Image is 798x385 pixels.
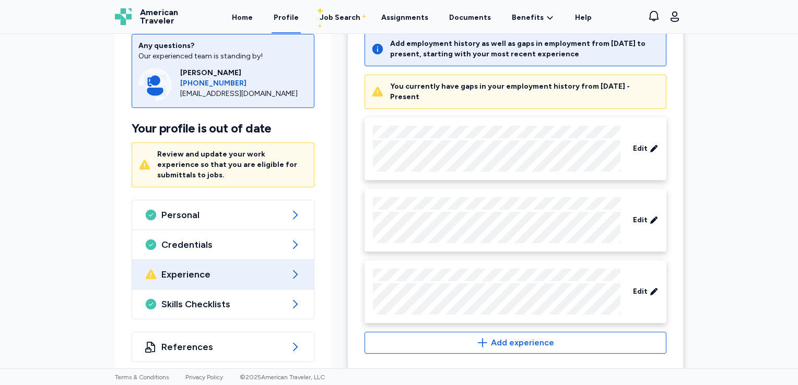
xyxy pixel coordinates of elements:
div: Review and update your work experience so that you are eligible for submittals to jobs. [157,149,308,181]
span: Edit [633,286,648,297]
img: Consultant [138,68,172,101]
span: Credentials [161,238,285,251]
button: Add experience [365,332,667,354]
div: Add employment history as well as gaps in employment from [DATE] to present, starting with your m... [390,39,660,59]
span: Add experience [491,336,554,349]
span: Edit [633,215,648,225]
span: Skills Checklists [161,298,285,310]
span: References [161,341,285,353]
a: Terms & Conditions [115,374,169,381]
div: Our experienced team is standing by! [138,51,308,62]
span: Personal [161,209,285,221]
div: Edit [365,260,667,323]
a: Profile [272,1,301,33]
span: American Traveler [140,8,178,25]
div: Job Search [320,13,360,23]
div: You currently have gaps in your employment history from [DATE] - Present [390,81,660,102]
div: Edit [365,189,667,252]
a: Benefits [512,13,554,23]
div: Edit [365,117,667,181]
span: Edit [633,143,648,154]
div: [EMAIL_ADDRESS][DOMAIN_NAME] [180,89,308,99]
h1: Your profile is out of date [132,121,314,136]
a: [PHONE_NUMBER] [180,78,308,89]
div: Any questions? [138,41,308,51]
a: Privacy Policy [185,374,223,381]
img: Logo [115,8,132,25]
div: [PERSON_NAME] [180,68,308,78]
span: Experience [161,268,285,281]
span: Benefits [512,13,544,23]
span: © 2025 American Traveler, LLC [240,374,325,381]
